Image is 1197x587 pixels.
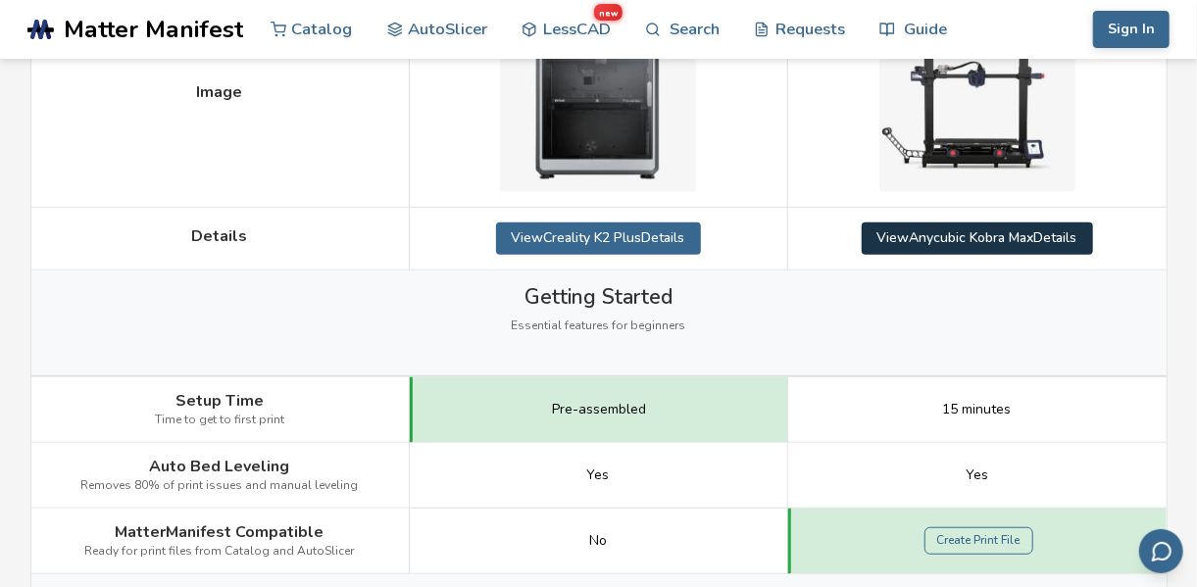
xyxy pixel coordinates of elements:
a: Create Print File [924,527,1033,555]
span: Yes [587,467,610,483]
span: Matter Manifest [64,16,243,43]
span: 15 minutes [943,402,1012,417]
span: Yes [966,467,988,483]
span: Getting Started [524,285,673,309]
span: No [589,533,607,549]
span: new [594,4,623,21]
span: Details [192,227,248,245]
span: Time to get to first print [155,414,284,427]
button: Send feedback via email [1139,529,1183,573]
span: Removes 80% of print issues and manual leveling [81,479,359,493]
button: Sign In [1093,11,1170,48]
span: MatterManifest Compatible [116,523,324,541]
a: ViewCreality K2 PlusDetails [496,222,701,254]
span: Essential features for beginners [512,319,686,333]
a: ViewAnycubic Kobra MaxDetails [862,222,1093,254]
span: Ready for print files from Catalog and AutoSlicer [85,545,355,559]
span: Setup Time [175,392,264,410]
span: Image [197,83,243,101]
span: Auto Bed Leveling [150,458,290,475]
span: Pre-assembled [553,402,647,417]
